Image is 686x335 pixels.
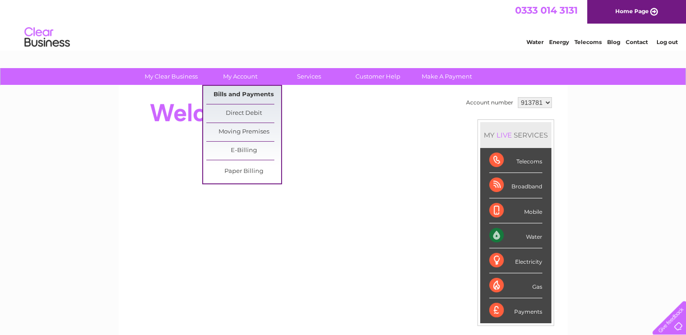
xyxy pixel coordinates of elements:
div: MY SERVICES [480,122,551,148]
div: Payments [489,298,542,323]
div: Broadband [489,173,542,198]
a: Energy [549,39,569,45]
a: Services [272,68,346,85]
a: Paper Billing [206,163,281,181]
a: Blog [607,39,620,45]
a: Contact [626,39,648,45]
td: Account number [464,95,516,110]
a: Direct Debit [206,104,281,123]
div: Gas [489,273,542,298]
a: Water [526,39,544,45]
a: Log out [656,39,677,45]
a: My Clear Business [134,68,209,85]
div: Clear Business is a trading name of Verastar Limited (registered in [GEOGRAPHIC_DATA] No. 3667643... [129,5,558,44]
a: 0333 014 3131 [515,5,578,16]
a: Bills and Payments [206,86,281,104]
a: My Account [203,68,277,85]
div: Mobile [489,198,542,223]
a: Customer Help [341,68,415,85]
div: Telecoms [489,148,542,173]
a: E-Billing [206,142,281,160]
div: LIVE [495,131,514,139]
img: logo.png [24,24,70,51]
a: Make A Payment [409,68,484,85]
div: Water [489,223,542,248]
div: Electricity [489,248,542,273]
a: Telecoms [574,39,602,45]
a: Moving Premises [206,123,281,141]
